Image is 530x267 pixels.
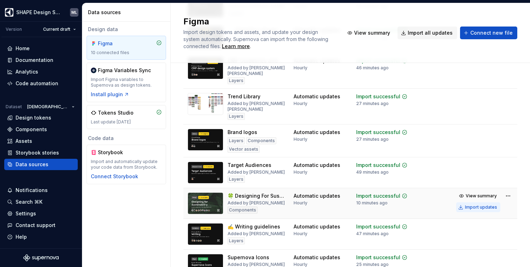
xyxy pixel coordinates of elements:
h2: Figma [183,16,335,27]
div: Tokens Studio [98,109,134,116]
span: Connect new file [470,29,513,36]
div: Added by [PERSON_NAME] [PERSON_NAME] [228,65,285,76]
div: Import and automatically update your code data from Storybook. [91,159,162,170]
button: [DEMOGRAPHIC_DATA] [24,102,78,112]
div: Automatic updates [294,129,340,136]
div: Last update [DATE] [91,119,162,125]
a: Documentation [4,54,78,66]
div: Hourly [294,200,307,206]
div: Vector assets [228,146,260,153]
span: Import all updates [408,29,453,36]
div: Hourly [294,137,307,142]
img: 1131f18f-9b94-42a4-847a-eabb54481545.png [5,8,13,17]
a: Settings [4,208,78,219]
div: Trend Library [228,93,260,100]
div: Automatic updates [294,192,340,199]
button: Search ⌘K [4,196,78,208]
div: Data sources [16,161,48,168]
span: View summary [466,193,497,199]
svg: Supernova Logo [23,254,59,261]
div: 46 minutes ago [356,65,389,71]
a: Analytics [4,66,78,77]
div: Storybook [98,149,132,156]
div: Hourly [294,169,307,175]
div: 47 minutes ago [356,231,389,237]
div: Import successful [356,254,400,261]
a: Home [4,43,78,54]
button: Import updates [456,202,500,212]
button: Help [4,231,78,243]
div: Automatic updates [294,223,340,230]
button: View summary [344,27,395,39]
div: Layers [228,237,245,244]
span: View summary [354,29,390,36]
a: Assets [4,135,78,147]
a: Code automation [4,78,78,89]
div: Documentation [16,57,53,64]
a: Components [4,124,78,135]
span: Current draft [43,27,70,32]
div: Import successful [356,93,400,100]
div: Code data [87,135,166,142]
span: . [221,44,251,49]
a: StorybookImport and automatically update your code data from Storybook.Connect Storybook [87,145,166,184]
div: ✍️ Writing guidelines [228,223,280,230]
div: Automatic updates [294,162,340,169]
div: 🍀 Designing For Sustainability [228,192,285,199]
div: Automatic updates [294,93,340,100]
a: Storybook stories [4,147,78,158]
div: Assets [16,138,32,145]
span: Import design tokens and assets, and update your design system automatically. Supernova can impor... [183,29,330,49]
div: Import updates [465,204,497,210]
div: Components [16,126,47,133]
div: Import successful [356,223,400,230]
div: 27 minutes ago [356,101,389,106]
div: Supernova Icons [228,254,269,261]
div: Target Audiences [228,162,271,169]
div: Data sources [88,9,167,16]
div: Help [16,233,27,240]
button: Connect Storybook [91,173,138,180]
div: Import successful [356,192,400,199]
div: 10 minutes ago [356,200,388,206]
button: View summary [456,191,500,201]
div: Hourly [294,101,307,106]
div: 27 minutes ago [356,137,389,142]
div: Figma Variables Sync [98,67,151,74]
div: Search ⌘K [16,198,42,205]
div: Added by [PERSON_NAME] [228,169,285,175]
div: Hourly [294,231,307,237]
div: Dataset [6,104,22,110]
a: Learn more [222,43,250,50]
div: Storybook stories [16,149,59,156]
a: Figma10 connected files [87,36,166,60]
a: Tokens StudioLast update [DATE] [87,105,166,129]
button: Notifications [4,185,78,196]
div: Design tokens [16,114,51,121]
div: Added by [PERSON_NAME] [PERSON_NAME] [228,101,285,112]
div: Added by [PERSON_NAME] [228,200,285,206]
div: Added by [PERSON_NAME] [228,231,285,237]
div: Import successful [356,129,400,136]
div: Layers [228,113,245,120]
div: Design data [87,26,166,33]
a: Figma Variables SyncImport Figma variables to Supernova as design tokens.Install plugin [87,63,166,102]
div: Layers [228,77,245,84]
a: Design tokens [4,112,78,123]
div: Settings [16,210,36,217]
div: Components [246,137,276,144]
div: Version [6,27,22,32]
div: Figma [98,40,132,47]
div: 10 connected files [91,50,162,56]
div: 49 minutes ago [356,169,389,175]
button: Install plugin [91,91,129,98]
div: Hourly [294,65,307,71]
button: SHAPE Design SystemML [1,5,81,20]
button: Import all updates [397,27,457,39]
div: ML [71,10,77,15]
div: Notifications [16,187,48,194]
button: Connect new file [460,27,517,39]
